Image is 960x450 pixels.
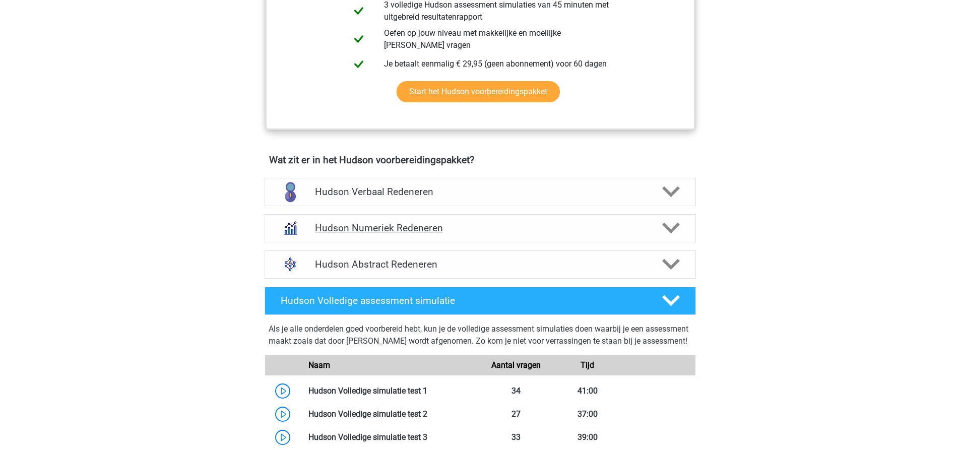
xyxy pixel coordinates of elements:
div: Tijd [552,359,623,371]
a: Start het Hudson voorbereidingspakket [397,81,560,102]
div: Hudson Volledige simulatie test 2 [301,408,480,420]
h4: Hudson Verbaal Redeneren [315,186,645,198]
img: verbaal redeneren [277,179,303,205]
h4: Wat zit er in het Hudson voorbereidingspakket? [269,154,691,166]
div: Als je alle onderdelen goed voorbereid hebt, kun je de volledige assessment simulaties doen waarb... [269,323,692,351]
a: Hudson Volledige assessment simulatie [261,287,700,315]
h4: Hudson Volledige assessment simulatie [281,295,646,306]
div: Hudson Volledige simulatie test 1 [301,385,480,397]
div: Hudson Volledige simulatie test 3 [301,431,480,443]
div: Naam [301,359,480,371]
h4: Hudson Abstract Redeneren [315,259,645,270]
img: numeriek redeneren [277,215,303,241]
h4: Hudson Numeriek Redeneren [315,222,645,234]
img: abstract redeneren [277,251,303,277]
a: numeriek redeneren Hudson Numeriek Redeneren [261,214,700,242]
a: verbaal redeneren Hudson Verbaal Redeneren [261,178,700,206]
div: Aantal vragen [480,359,551,371]
a: abstract redeneren Hudson Abstract Redeneren [261,250,700,279]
